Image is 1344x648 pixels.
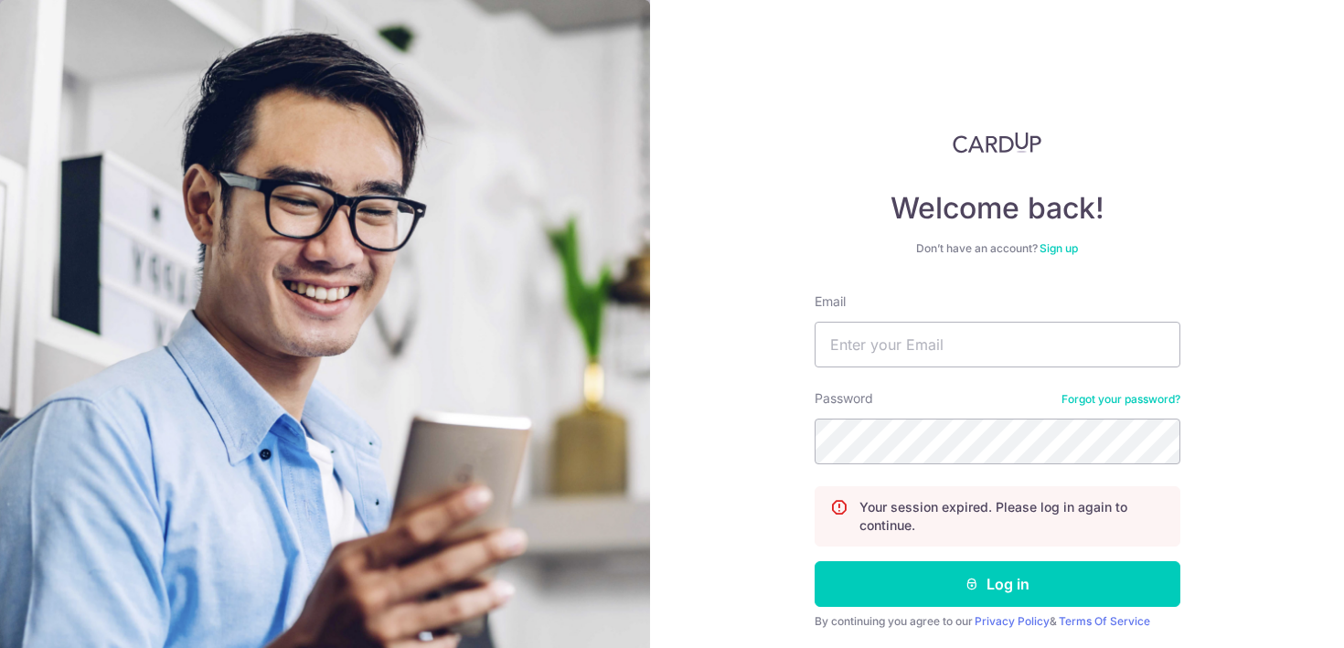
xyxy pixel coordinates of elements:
[953,132,1042,154] img: CardUp Logo
[1040,241,1078,255] a: Sign up
[859,498,1165,535] p: Your session expired. Please log in again to continue.
[815,389,873,408] label: Password
[815,241,1180,256] div: Don’t have an account?
[1061,392,1180,407] a: Forgot your password?
[815,190,1180,227] h4: Welcome back!
[1059,614,1150,628] a: Terms Of Service
[815,561,1180,607] button: Log in
[815,292,846,311] label: Email
[815,614,1180,629] div: By continuing you agree to our &
[815,322,1180,367] input: Enter your Email
[975,614,1050,628] a: Privacy Policy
